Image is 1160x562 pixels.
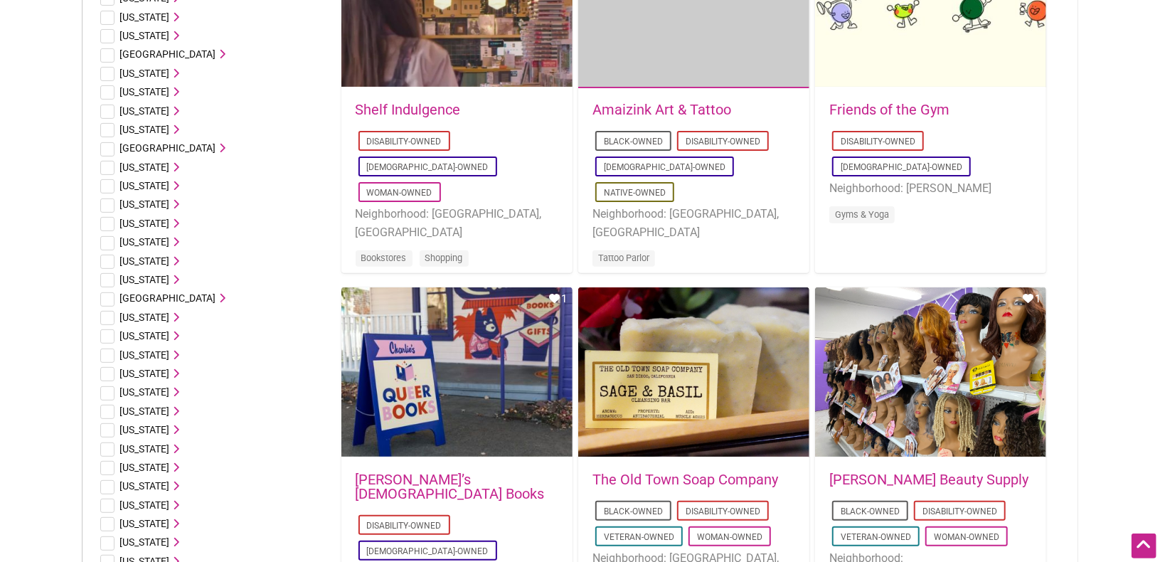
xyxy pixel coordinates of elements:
[120,499,170,511] span: [US_STATE]
[604,532,674,542] a: Veteran-Owned
[120,30,170,41] span: [US_STATE]
[604,507,663,516] a: Black-Owned
[120,105,170,117] span: [US_STATE]
[120,255,170,267] span: [US_STATE]
[829,471,1028,488] a: [PERSON_NAME] Beauty Supply
[592,471,778,488] a: The Old Town Soap Company
[120,236,170,248] span: [US_STATE]
[592,205,795,241] li: Neighborhood: [GEOGRAPHIC_DATA], [GEOGRAPHIC_DATA]
[120,312,170,323] span: [US_STATE]
[120,142,216,154] span: [GEOGRAPHIC_DATA]
[841,162,962,172] a: [DEMOGRAPHIC_DATA]-Owned
[367,137,442,147] a: Disability-Owned
[841,507,900,516] a: Black-Owned
[356,205,558,241] li: Neighborhood: [GEOGRAPHIC_DATA], [GEOGRAPHIC_DATA]
[425,253,463,263] a: Shopping
[686,137,760,147] a: Disability-Owned
[120,180,170,191] span: [US_STATE]
[120,349,170,361] span: [US_STATE]
[120,274,170,285] span: [US_STATE]
[841,532,911,542] a: Veteran-Owned
[367,162,489,172] a: [DEMOGRAPHIC_DATA]-Owned
[120,405,170,417] span: [US_STATE]
[604,188,666,198] a: Native-Owned
[120,368,170,379] span: [US_STATE]
[367,521,442,531] a: Disability-Owned
[697,532,762,542] a: Woman-Owned
[829,101,949,118] a: Friends of the Gym
[686,507,760,516] a: Disability-Owned
[120,518,170,529] span: [US_STATE]
[120,198,170,210] span: [US_STATE]
[598,253,649,263] a: Tattoo Parlor
[835,209,889,220] a: Gyms & Yoga
[356,471,545,502] a: [PERSON_NAME]’s [DEMOGRAPHIC_DATA] Books
[120,11,170,23] span: [US_STATE]
[120,386,170,398] span: [US_STATE]
[120,68,170,79] span: [US_STATE]
[120,124,170,135] span: [US_STATE]
[120,424,170,435] span: [US_STATE]
[1132,534,1156,558] div: Scroll Back to Top
[841,137,915,147] a: Disability-Owned
[829,179,1032,198] li: Neighborhood: [PERSON_NAME]
[367,546,489,556] a: [DEMOGRAPHIC_DATA]-Owned
[361,253,407,263] a: Bookstores
[120,48,216,60] span: [GEOGRAPHIC_DATA]
[367,188,432,198] a: Woman-Owned
[120,462,170,473] span: [US_STATE]
[120,480,170,492] span: [US_STATE]
[120,443,170,455] span: [US_STATE]
[604,137,663,147] a: Black-Owned
[356,101,461,118] a: Shelf Indulgence
[922,507,997,516] a: Disability-Owned
[120,292,216,304] span: [GEOGRAPHIC_DATA]
[120,86,170,97] span: [US_STATE]
[120,330,170,341] span: [US_STATE]
[120,536,170,548] span: [US_STATE]
[120,161,170,173] span: [US_STATE]
[592,101,731,118] a: Amaizink Art & Tattoo
[604,162,725,172] a: [DEMOGRAPHIC_DATA]-Owned
[120,218,170,229] span: [US_STATE]
[934,532,999,542] a: Woman-Owned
